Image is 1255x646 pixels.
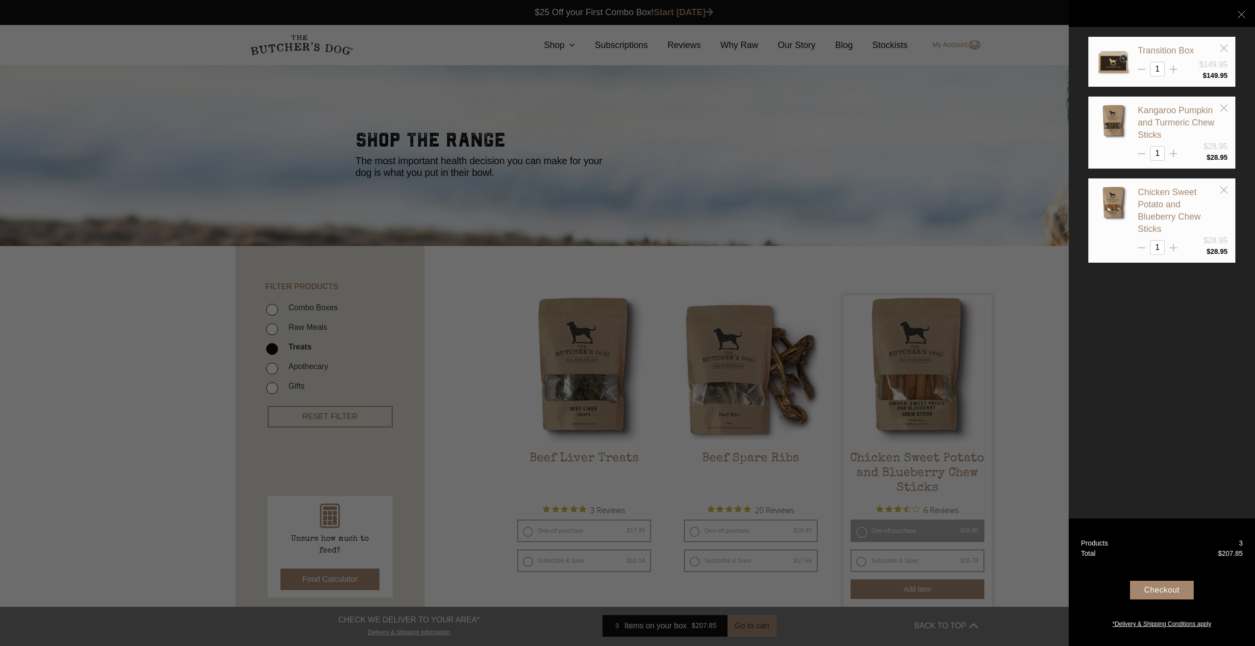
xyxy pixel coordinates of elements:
[1069,519,1255,646] a: Products 3 Total $207.85 Checkout
[1218,549,1222,557] span: $
[1204,141,1228,152] div: $28.95
[1096,186,1130,221] img: Chicken Sweet Potato and Blueberry Chew Sticks
[1138,187,1201,234] a: Chicken Sweet Potato and Blueberry Chew Sticks
[1206,248,1228,255] bdi: 28.95
[1096,45,1130,79] img: Transition Box
[1138,46,1194,55] a: Transition Box
[1239,538,1243,548] div: 3
[1069,617,1255,628] a: *Delivery & Shipping Conditions apply
[1199,59,1228,71] div: $149.95
[1204,235,1228,247] div: $28.95
[1206,153,1210,161] span: $
[1203,72,1206,79] span: $
[1206,248,1210,255] span: $
[1081,548,1096,559] div: Total
[1096,104,1130,139] img: Kangaroo Pumpkin and Turmeric Chew Sticks
[1081,538,1108,548] div: Products
[1206,153,1228,161] bdi: 28.95
[1218,549,1243,557] bdi: 207.85
[1130,581,1194,599] div: Checkout
[1203,72,1228,79] bdi: 149.95
[1138,105,1214,140] a: Kangaroo Pumpkin and Turmeric Chew Sticks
